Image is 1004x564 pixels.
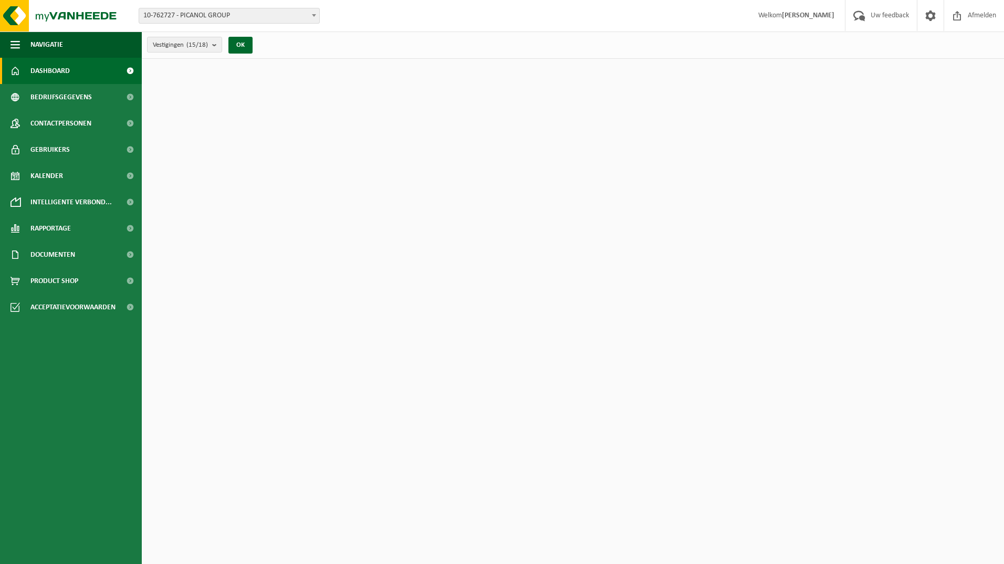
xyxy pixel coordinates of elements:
[30,58,70,84] span: Dashboard
[30,242,75,268] span: Documenten
[153,37,208,53] span: Vestigingen
[30,268,78,294] span: Product Shop
[782,12,834,19] strong: [PERSON_NAME]
[147,37,222,53] button: Vestigingen(15/18)
[30,32,63,58] span: Navigatie
[30,84,92,110] span: Bedrijfsgegevens
[30,215,71,242] span: Rapportage
[30,294,116,320] span: Acceptatievoorwaarden
[30,110,91,137] span: Contactpersonen
[30,137,70,163] span: Gebruikers
[30,163,63,189] span: Kalender
[139,8,320,24] span: 10-762727 - PICANOL GROUP
[139,8,319,23] span: 10-762727 - PICANOL GROUP
[186,41,208,48] count: (15/18)
[30,189,112,215] span: Intelligente verbond...
[228,37,253,54] button: OK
